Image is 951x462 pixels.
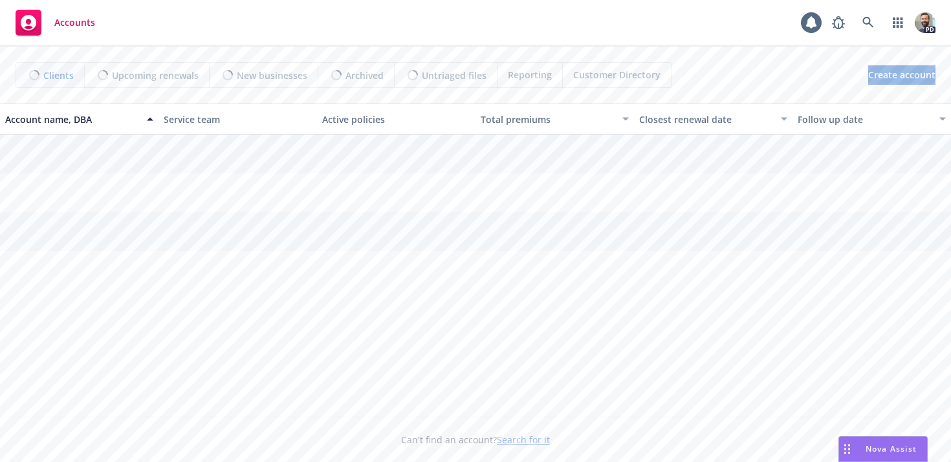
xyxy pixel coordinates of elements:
a: Report a Bug [825,10,851,36]
span: Accounts [54,17,95,28]
img: photo [915,12,935,33]
span: Nova Assist [866,443,917,454]
button: Total premiums [475,104,634,135]
span: Customer Directory [573,68,661,82]
button: Follow up date [792,104,951,135]
span: Clients [43,69,74,82]
span: Upcoming renewals [112,69,199,82]
span: Can't find an account? [401,433,550,446]
span: Archived [345,69,384,82]
a: Switch app [885,10,911,36]
button: Closest renewal date [634,104,792,135]
a: Create account [868,65,935,85]
div: Closest renewal date [639,113,773,126]
a: Accounts [10,5,100,41]
button: Nova Assist [838,436,928,462]
div: Service team [164,113,312,126]
span: New businesses [237,69,307,82]
div: Active policies [322,113,470,126]
button: Active policies [317,104,475,135]
span: Create account [868,63,935,87]
span: Reporting [508,68,552,82]
div: Account name, DBA [5,113,139,126]
button: Service team [158,104,317,135]
div: Follow up date [798,113,932,126]
div: Total premiums [481,113,615,126]
span: Untriaged files [422,69,486,82]
div: Drag to move [839,437,855,461]
a: Search [855,10,881,36]
a: Search for it [497,434,550,446]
